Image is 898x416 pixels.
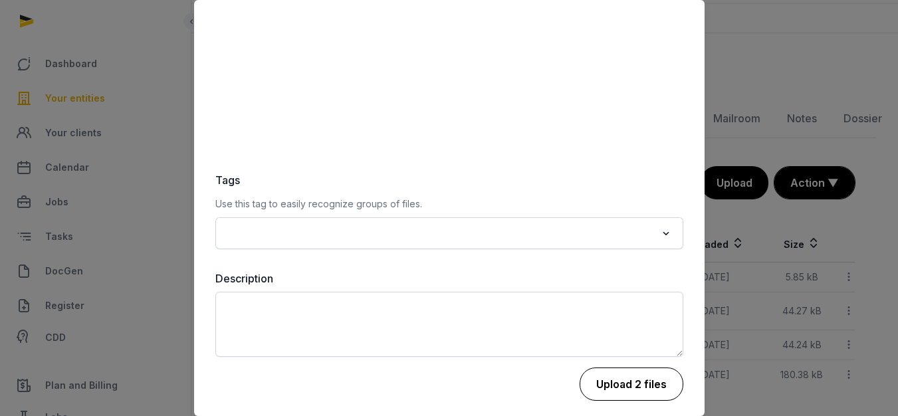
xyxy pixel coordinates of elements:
[215,196,683,212] p: Use this tag to easily recognize groups of files.
[223,224,656,243] input: Search for option
[580,367,683,401] button: Upload 2 files
[215,172,683,188] label: Tags
[215,270,683,286] label: Description
[222,221,677,245] div: Search for option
